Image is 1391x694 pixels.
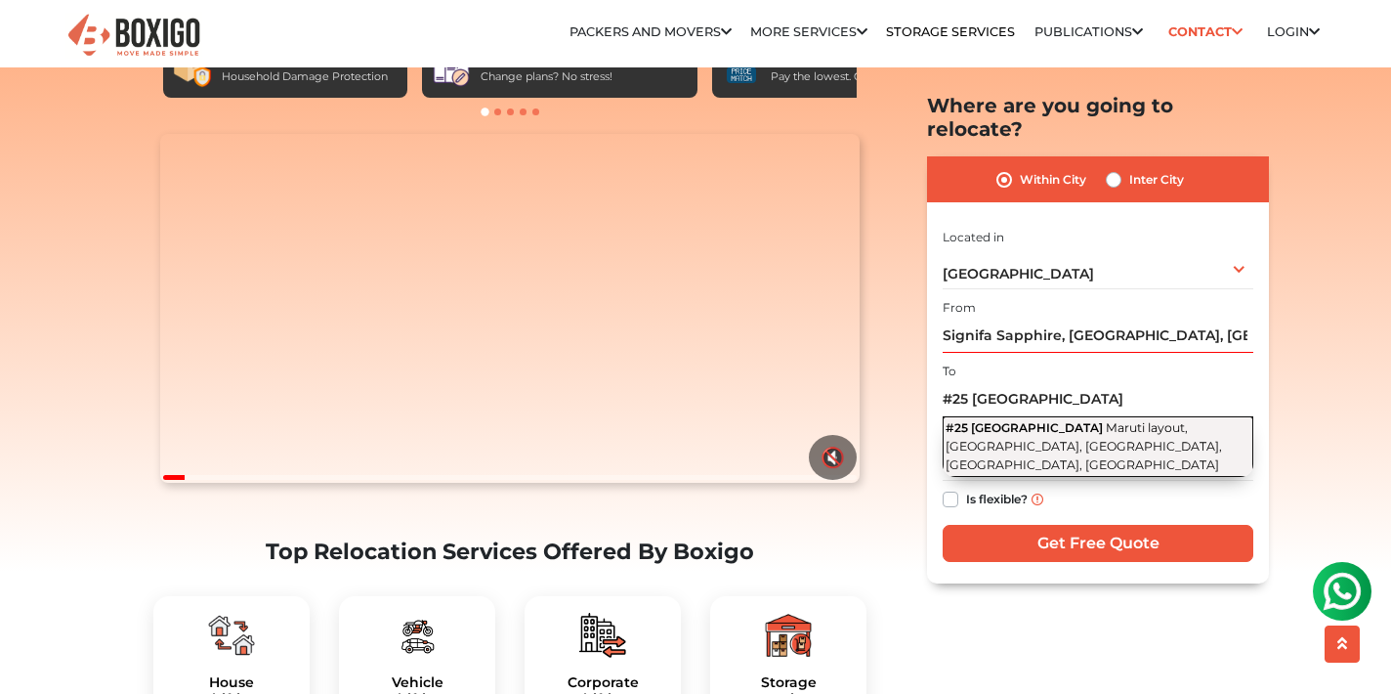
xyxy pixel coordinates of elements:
[943,416,1253,477] button: #25 [GEOGRAPHIC_DATA] Maruti layout, [GEOGRAPHIC_DATA], [GEOGRAPHIC_DATA], [GEOGRAPHIC_DATA], [GE...
[432,49,471,88] img: Free Cancellation & Rescheduling
[927,94,1269,141] h2: Where are you going to relocate?
[809,435,857,480] button: 🔇
[943,265,1094,282] span: [GEOGRAPHIC_DATA]
[943,228,1004,245] label: Located in
[943,382,1253,416] input: Select Building or Nearest Landmark
[579,612,626,659] img: boxigo_packers_and_movers_plan
[153,539,866,565] h2: Top Relocation Services Offered By Boxigo
[208,612,255,659] img: boxigo_packers_and_movers_plan
[966,488,1028,508] label: Is flexible?
[943,319,1253,353] input: Select Building or Nearest Landmark
[569,24,732,39] a: Packers and Movers
[173,49,212,88] img: Boxigo Sealed
[943,525,1253,562] input: Get Free Quote
[65,12,202,60] img: Boxigo
[1267,24,1320,39] a: Login
[765,612,812,659] img: boxigo_packers_and_movers_plan
[750,24,867,39] a: More services
[1034,24,1143,39] a: Publications
[946,420,1103,435] span: #25 [GEOGRAPHIC_DATA]
[943,299,976,317] label: From
[943,363,956,380] label: To
[722,49,761,88] img: Price Match Guarantee
[1032,494,1043,505] img: info
[1129,168,1184,192] label: Inter City
[886,24,1015,39] a: Storage Services
[222,68,388,85] div: Household Damage Protection
[1020,168,1086,192] label: Within City
[160,134,859,484] video: Your browser does not support the video tag.
[771,68,919,85] div: Pay the lowest. Guaranteed!
[1161,17,1248,47] a: Contact
[481,68,688,85] div: Change plans? No stress!
[394,612,441,659] img: boxigo_packers_and_movers_plan
[20,20,59,59] img: whatsapp-icon.svg
[1325,626,1360,663] button: scroll up
[946,420,1222,471] span: Maruti layout, [GEOGRAPHIC_DATA], [GEOGRAPHIC_DATA], [GEOGRAPHIC_DATA], [GEOGRAPHIC_DATA]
